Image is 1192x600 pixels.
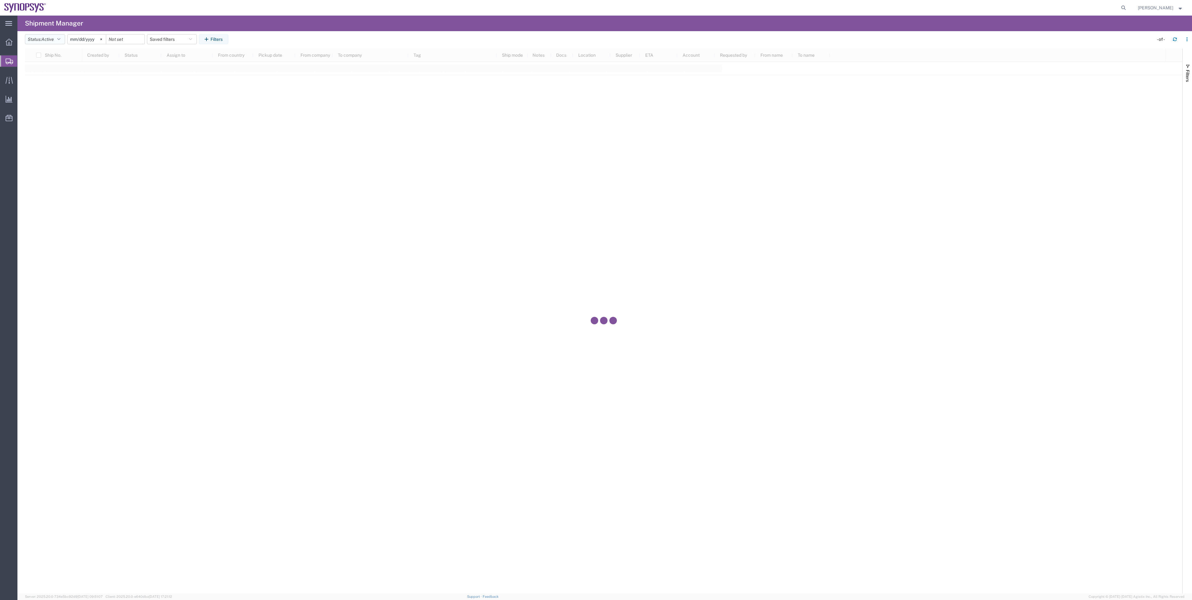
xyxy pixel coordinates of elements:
input: Not set [106,35,144,44]
span: Copyright © [DATE]-[DATE] Agistix Inc., All Rights Reserved [1089,594,1185,599]
span: Active [41,37,54,42]
span: Rachelle Varela [1138,4,1173,11]
a: Feedback [483,595,499,598]
div: - of - [1157,36,1168,43]
button: [PERSON_NAME] [1138,4,1184,12]
span: [DATE] 17:21:12 [149,595,172,598]
button: Status:Active [25,34,65,44]
a: Support [467,595,483,598]
span: Server: 2025.20.0-734e5bc92d9 [25,595,103,598]
span: [DATE] 09:51:07 [78,595,103,598]
button: Filters [199,34,228,44]
span: Filters [1185,70,1190,82]
input: Not set [68,35,106,44]
h4: Shipment Manager [25,16,83,31]
img: logo [4,3,46,12]
button: Saved filters [147,34,197,44]
span: Client: 2025.20.0-e640dba [106,595,172,598]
